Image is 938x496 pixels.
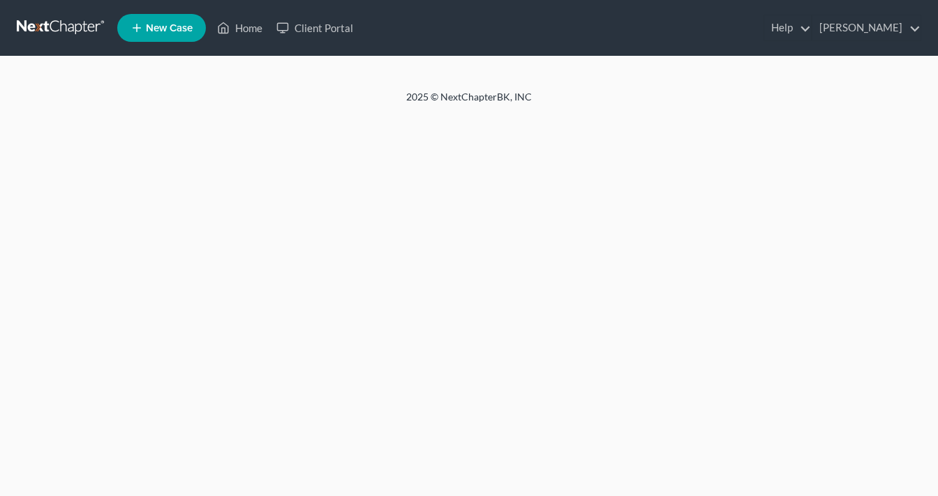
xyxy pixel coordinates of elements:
[117,14,206,42] new-legal-case-button: New Case
[210,15,269,40] a: Home
[71,90,867,115] div: 2025 © NextChapterBK, INC
[269,15,360,40] a: Client Portal
[764,15,811,40] a: Help
[812,15,921,40] a: [PERSON_NAME]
